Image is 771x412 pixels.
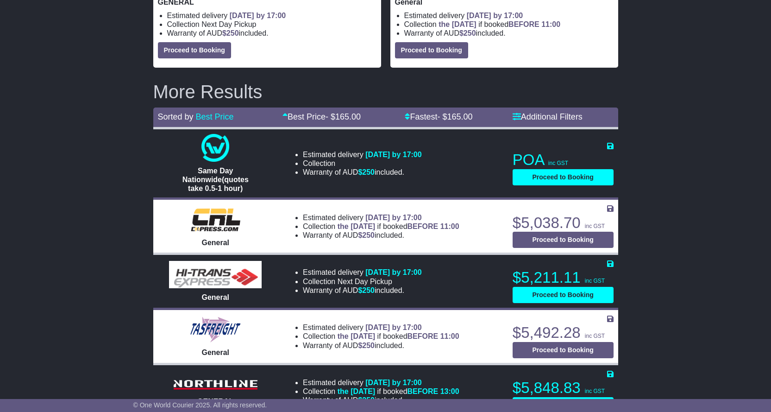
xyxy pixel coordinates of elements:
li: Estimated delivery [303,213,459,222]
li: Collection [303,332,459,341]
li: Estimated delivery [303,323,459,332]
span: [DATE] by 17:00 [365,151,422,158]
li: Estimated delivery [404,11,614,20]
li: Collection [404,20,614,29]
span: $ [358,396,375,404]
span: 11:00 [440,222,459,230]
span: inc GST [585,388,605,394]
p: $5,211.11 [513,268,614,287]
span: $ [358,168,375,176]
li: Collection [303,222,459,231]
span: 250 [362,168,375,176]
span: [DATE] by 17:00 [365,379,422,387]
button: Proceed to Booking [513,342,614,358]
li: Estimated delivery [303,378,459,387]
p: $5,492.28 [513,323,614,342]
span: [DATE] by 17:00 [230,12,286,19]
span: if booked [338,332,459,340]
span: inc GST [548,160,568,166]
span: the [DATE] [338,222,375,230]
span: BEFORE [407,332,439,340]
li: Collection [303,277,422,286]
span: 165.00 [335,112,361,121]
button: Proceed to Booking [513,287,614,303]
li: Estimated delivery [167,11,376,20]
span: Sorted by [158,112,194,121]
span: inc GST [585,223,605,229]
img: Northline Distribution: GENERAL [169,377,262,393]
li: Collection [303,159,422,168]
span: the [DATE] [439,20,476,28]
span: the [DATE] [338,332,375,340]
span: $ [358,286,375,294]
span: if booked [338,387,459,395]
h2: More Results [153,82,618,102]
span: - $ [437,112,472,121]
span: Next Day Pickup [338,278,392,285]
a: Fastest- $165.00 [405,112,472,121]
span: 250 [464,29,476,37]
span: Same Day Nationwide(quotes take 0.5-1 hour) [182,167,249,192]
li: Warranty of AUD included. [303,168,422,177]
span: [DATE] by 17:00 [365,323,422,331]
span: if booked [439,20,560,28]
li: Estimated delivery [303,268,422,277]
span: $ [358,231,375,239]
li: Warranty of AUD included. [167,29,376,38]
li: Warranty of AUD included. [303,286,422,295]
span: BEFORE [508,20,539,28]
span: 250 [362,231,375,239]
li: Collection [303,387,459,396]
span: [DATE] by 17:00 [365,214,422,222]
span: - $ [326,112,361,121]
span: $ [459,29,476,37]
span: if booked [338,222,459,230]
span: BEFORE [407,222,439,230]
span: 11:00 [541,20,560,28]
li: Warranty of AUD included. [303,231,459,240]
span: $ [358,342,375,349]
span: 250 [226,29,239,37]
button: Proceed to Booking [513,232,614,248]
span: Next Day Pickup [201,20,256,28]
img: Tasfreight: General [189,316,242,343]
a: Additional Filters [513,112,583,121]
span: the [DATE] [338,387,375,395]
span: 250 [362,286,375,294]
li: Collection [167,20,376,29]
button: Proceed to Booking [513,169,614,185]
span: $ [222,29,239,37]
li: Warranty of AUD included. [404,29,614,38]
span: General [201,293,229,301]
span: [DATE] by 17:00 [467,12,523,19]
li: Warranty of AUD included. [303,396,459,405]
span: 11:00 [440,332,459,340]
span: inc GST [585,278,605,284]
p: $5,848.83 [513,379,614,397]
li: Warranty of AUD included. [303,341,459,350]
span: 250 [362,396,375,404]
span: BEFORE [407,387,439,395]
img: HiTrans (Machship): General [169,261,262,288]
img: CRL: General [185,206,246,234]
a: Best Price- $165.00 [282,112,361,121]
span: 165.00 [447,112,473,121]
span: GENERAL [197,398,233,406]
span: © One World Courier 2025. All rights reserved. [133,401,267,409]
p: POA [513,151,614,169]
button: Proceed to Booking [395,42,468,58]
span: [DATE] by 17:00 [365,268,422,276]
span: inc GST [585,333,605,339]
button: Proceed to Booking [158,42,231,58]
li: Estimated delivery [303,150,422,159]
img: One World Courier: Same Day Nationwide(quotes take 0.5-1 hour) [201,134,229,162]
span: 13:00 [440,387,459,395]
p: $5,038.70 [513,214,614,232]
span: 250 [362,342,375,349]
span: General [201,239,229,247]
a: Best Price [196,112,234,121]
span: General [201,349,229,356]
